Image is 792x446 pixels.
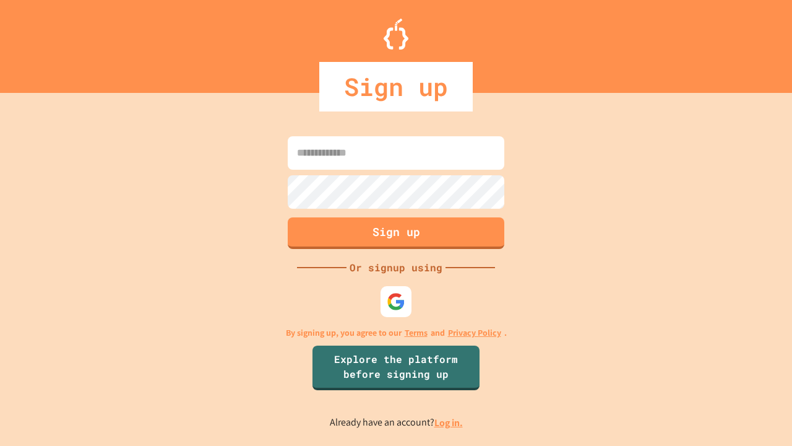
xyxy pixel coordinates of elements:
[346,260,445,275] div: Or signup using
[330,415,463,431] p: Already have an account?
[312,346,480,390] a: Explore the platform before signing up
[384,19,408,50] img: Logo.svg
[319,62,473,111] div: Sign up
[434,416,463,429] a: Log in.
[286,326,507,339] p: By signing up, you agree to our and .
[387,292,405,311] img: google-icon.svg
[288,217,504,249] button: Sign up
[448,326,501,339] a: Privacy Policy
[405,326,428,339] a: Terms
